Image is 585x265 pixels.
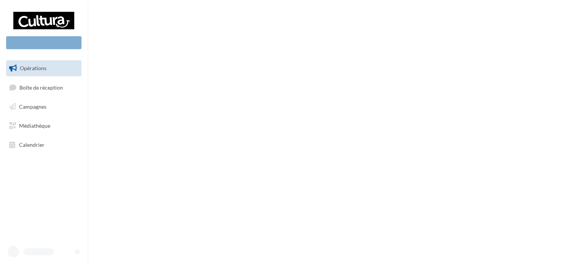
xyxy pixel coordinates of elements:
div: Nouvelle campagne [6,36,82,49]
a: Médiathèque [5,118,83,134]
a: Calendrier [5,137,83,153]
a: Boîte de réception [5,79,83,96]
span: Boîte de réception [19,84,63,90]
span: Calendrier [19,141,45,148]
span: Médiathèque [19,122,50,129]
a: Campagnes [5,99,83,115]
span: Campagnes [19,103,46,110]
span: Opérations [20,65,46,71]
a: Opérations [5,60,83,76]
